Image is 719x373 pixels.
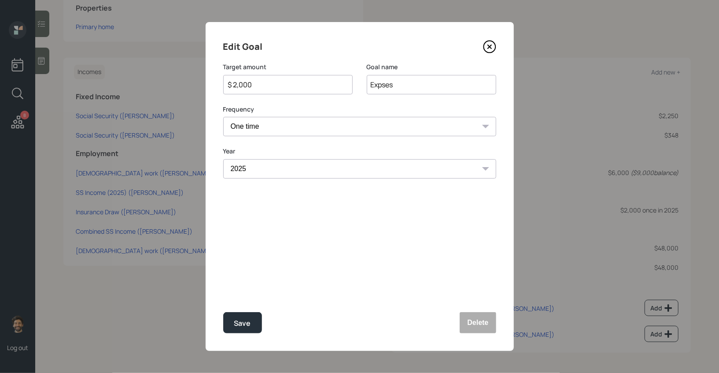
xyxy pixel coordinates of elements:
button: Delete [460,312,496,333]
label: Year [223,147,496,156]
label: Frequency [223,105,496,114]
label: Target amount [223,63,353,71]
h4: Edit Goal [223,40,263,54]
div: Save [234,317,251,329]
button: Save [223,312,262,333]
label: Goal name [367,63,496,71]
